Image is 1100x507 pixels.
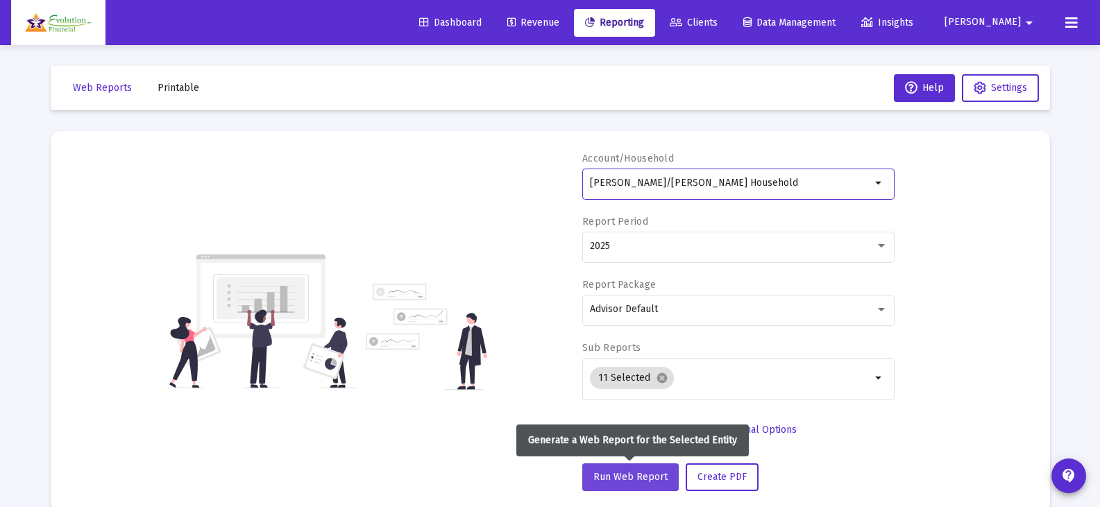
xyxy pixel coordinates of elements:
span: Insights [861,17,913,28]
span: Create PDF [697,471,747,483]
button: Run Web Report [582,463,679,491]
mat-icon: cancel [656,372,668,384]
span: Dashboard [419,17,482,28]
button: [PERSON_NAME] [928,8,1054,36]
img: reporting-alt [366,284,487,390]
mat-icon: arrow_drop_down [1021,9,1038,37]
mat-icon: arrow_drop_down [871,175,888,191]
a: Dashboard [408,9,493,37]
span: Reporting [585,17,644,28]
span: 2025 [590,240,610,252]
mat-icon: contact_support [1060,467,1077,484]
span: Web Reports [73,82,132,94]
span: Run Web Report [593,471,668,483]
a: Insights [850,9,924,37]
button: Web Reports [62,74,143,102]
span: Help [905,82,944,94]
img: reporting [167,252,357,390]
label: Report Period [582,216,648,227]
mat-chip: 11 Selected [590,367,674,389]
span: Select Custom Period [593,424,690,436]
label: Report Package [582,279,656,291]
mat-icon: arrow_drop_down [871,370,888,386]
span: Printable [158,82,199,94]
span: Additional Options [716,424,797,436]
a: Reporting [574,9,655,37]
button: Printable [146,74,210,102]
mat-chip-list: Selection [590,364,871,392]
label: Account/Household [582,153,674,164]
label: Sub Reports [582,342,641,354]
a: Data Management [732,9,847,37]
span: Revenue [507,17,559,28]
button: Create PDF [686,463,759,491]
span: [PERSON_NAME] [945,17,1021,28]
span: Advisor Default [590,303,658,315]
button: Help [894,74,955,102]
input: Search or select an account or household [590,178,871,189]
span: Data Management [743,17,836,28]
span: Settings [991,82,1027,94]
img: Dashboard [22,9,95,37]
span: Clients [670,17,718,28]
button: Settings [962,74,1039,102]
a: Revenue [496,9,570,37]
a: Clients [659,9,729,37]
